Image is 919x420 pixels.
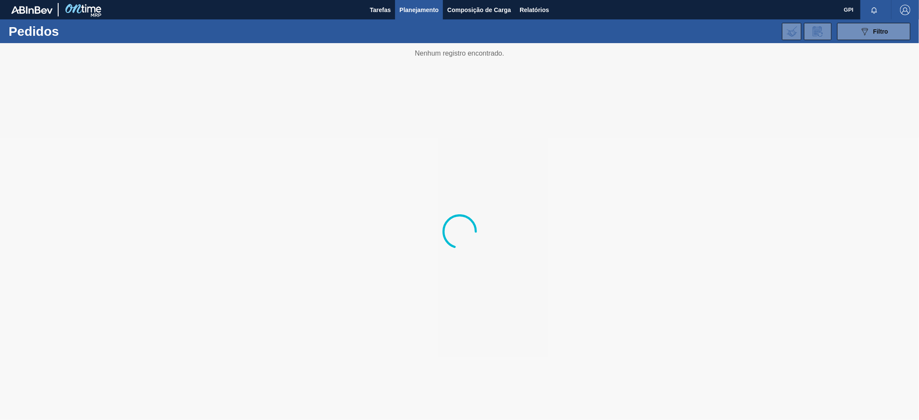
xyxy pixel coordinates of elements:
[900,5,910,15] img: Logout
[860,4,888,16] button: Notificações
[11,6,53,14] img: TNhmsLtSVTkK8tSr43FrP2fwEKptu5GPRR3wAAAABJRU5ErkJggg==
[804,23,832,40] div: Solicitação de Revisão de Pedidos
[399,5,439,15] span: Planejamento
[837,23,910,40] button: Filtro
[873,28,888,35] span: Filtro
[520,5,549,15] span: Relatórios
[9,26,140,36] h1: Pedidos
[782,23,801,40] div: Importar Negociações dos Pedidos
[370,5,391,15] span: Tarefas
[447,5,511,15] span: Composição de Carga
